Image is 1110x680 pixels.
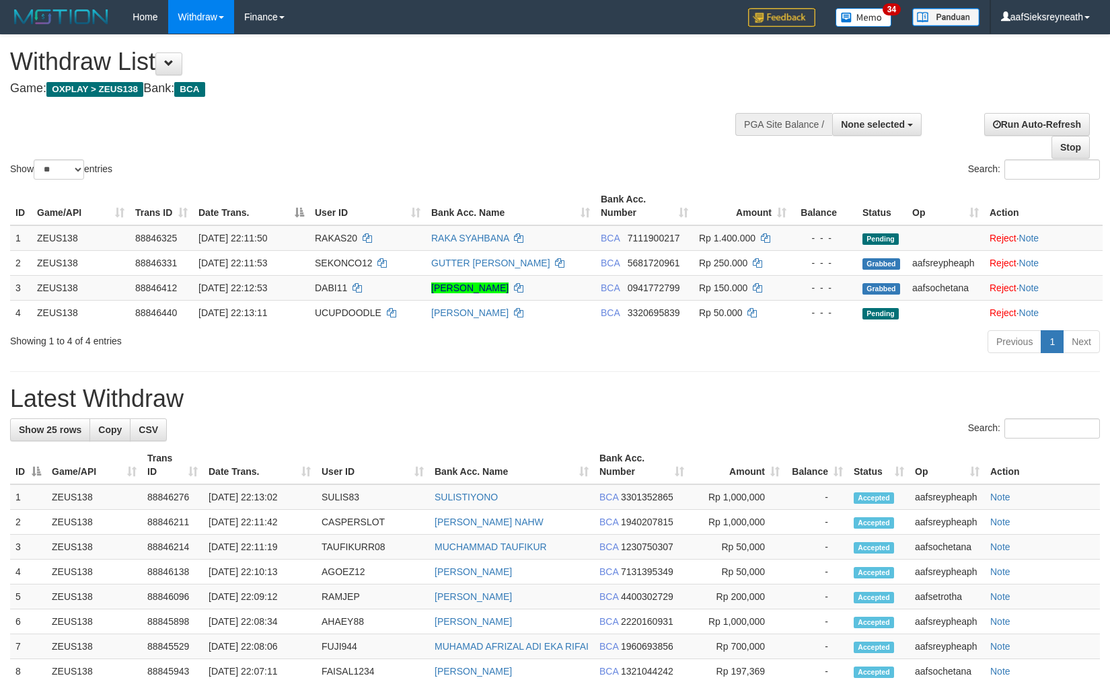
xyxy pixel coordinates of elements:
td: AGOEZ12 [316,560,429,584]
td: - [785,560,848,584]
td: - [785,510,848,535]
span: BCA [599,541,618,552]
span: Copy 3320695839 to clipboard [628,307,680,318]
div: - - - [797,256,852,270]
td: TAUFIKURR08 [316,535,429,560]
td: 2 [10,250,32,275]
a: MUHAMAD AFRIZAL ADI EKA RIFAI [435,641,589,652]
a: [PERSON_NAME] NAHW [435,517,544,527]
td: ZEUS138 [32,225,130,251]
td: ZEUS138 [46,560,142,584]
span: Copy 4400302729 to clipboard [621,591,673,602]
span: Copy 7131395349 to clipboard [621,566,673,577]
span: [DATE] 22:13:11 [198,307,267,318]
span: Accepted [854,617,894,628]
td: 88846211 [142,510,203,535]
a: Note [1019,282,1039,293]
td: 1 [10,484,46,510]
span: BCA [601,258,620,268]
span: Copy 0941772799 to clipboard [628,282,680,293]
img: Button%20Memo.svg [836,8,892,27]
span: DABI11 [315,282,347,293]
span: Copy 1940207815 to clipboard [621,517,673,527]
span: BCA [599,616,618,627]
th: User ID: activate to sort column ascending [309,187,426,225]
th: Action [985,446,1100,484]
a: [PERSON_NAME] [431,307,509,318]
span: Rp 50.000 [699,307,743,318]
span: UCUPDOODLE [315,307,381,318]
h4: Game: Bank: [10,82,727,96]
span: 88846412 [135,282,177,293]
a: Previous [988,330,1041,353]
span: 88846440 [135,307,177,318]
th: Action [984,187,1103,225]
th: Date Trans.: activate to sort column ascending [203,446,316,484]
span: Copy 1230750307 to clipboard [621,541,673,552]
span: 88846331 [135,258,177,268]
a: Next [1063,330,1100,353]
a: Note [990,616,1010,627]
td: 88845898 [142,609,203,634]
span: Copy 7111900217 to clipboard [628,233,680,243]
td: ZEUS138 [32,250,130,275]
td: aafsochetana [910,535,985,560]
span: BCA [601,282,620,293]
a: SULISTIYONO [435,492,498,502]
a: [PERSON_NAME] [435,591,512,602]
td: aafsreypheaph [910,484,985,510]
span: Copy [98,424,122,435]
td: 5 [10,584,46,609]
button: None selected [832,113,922,136]
span: Accepted [854,567,894,578]
td: AHAEY88 [316,609,429,634]
a: Note [990,666,1010,677]
td: RAMJEP [316,584,429,609]
a: RAKA SYAHBANA [431,233,509,243]
th: ID [10,187,32,225]
span: Copy 3301352865 to clipboard [621,492,673,502]
a: Reject [990,258,1016,268]
td: CASPERSLOT [316,510,429,535]
td: 6 [10,609,46,634]
span: Rp 250.000 [699,258,747,268]
td: ZEUS138 [46,584,142,609]
td: 1 [10,225,32,251]
span: BCA [601,307,620,318]
td: Rp 200,000 [690,584,785,609]
td: FUJI944 [316,634,429,659]
td: aafsreypheaph [910,510,985,535]
a: [PERSON_NAME] [435,566,512,577]
select: Showentries [34,159,84,180]
a: Reject [990,233,1016,243]
label: Search: [968,418,1100,439]
td: [DATE] 22:11:19 [203,535,316,560]
span: Pending [862,308,899,319]
span: Accepted [854,592,894,603]
td: 7 [10,634,46,659]
a: Reject [990,282,1016,293]
td: ZEUS138 [32,275,130,300]
td: 88846276 [142,484,203,510]
span: BCA [601,233,620,243]
span: Grabbed [862,283,900,295]
th: Status [857,187,907,225]
td: 3 [10,535,46,560]
a: Note [990,591,1010,602]
th: Trans ID: activate to sort column ascending [142,446,203,484]
span: RAKAS20 [315,233,357,243]
th: Bank Acc. Name: activate to sort column ascending [426,187,595,225]
a: 1 [1041,330,1064,353]
th: Date Trans.: activate to sort column descending [193,187,309,225]
th: Balance [792,187,857,225]
span: Accepted [854,542,894,554]
a: GUTTER [PERSON_NAME] [431,258,550,268]
label: Show entries [10,159,112,180]
a: CSV [130,418,167,441]
span: CSV [139,424,158,435]
a: [PERSON_NAME] [431,282,509,293]
th: Game/API: activate to sort column ascending [46,446,142,484]
th: Trans ID: activate to sort column ascending [130,187,193,225]
th: ID: activate to sort column descending [10,446,46,484]
div: - - - [797,281,852,295]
